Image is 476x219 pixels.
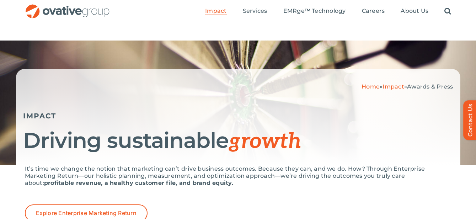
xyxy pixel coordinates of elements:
a: OG_Full_horizontal_RGB [25,4,110,10]
span: Explore Enterprise Marketing Return [36,210,137,217]
span: Awards & Press [407,83,453,90]
a: Impact [205,7,226,15]
strong: profitable revenue, a healthy customer file, and brand equity. [44,180,233,186]
a: EMRge™ Technology [283,7,346,15]
span: » » [362,83,453,90]
p: It’s time we change the notion that marketing can’t drive business outcomes. Because they can, an... [25,165,451,187]
a: Services [243,7,267,15]
h1: Driving sustainable [23,129,453,153]
span: growth [229,129,301,154]
a: Search [444,7,451,15]
h5: IMPACT [23,112,453,120]
a: Home [362,83,380,90]
a: Careers [362,7,385,15]
a: Impact [383,83,404,90]
a: About Us [401,7,428,15]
